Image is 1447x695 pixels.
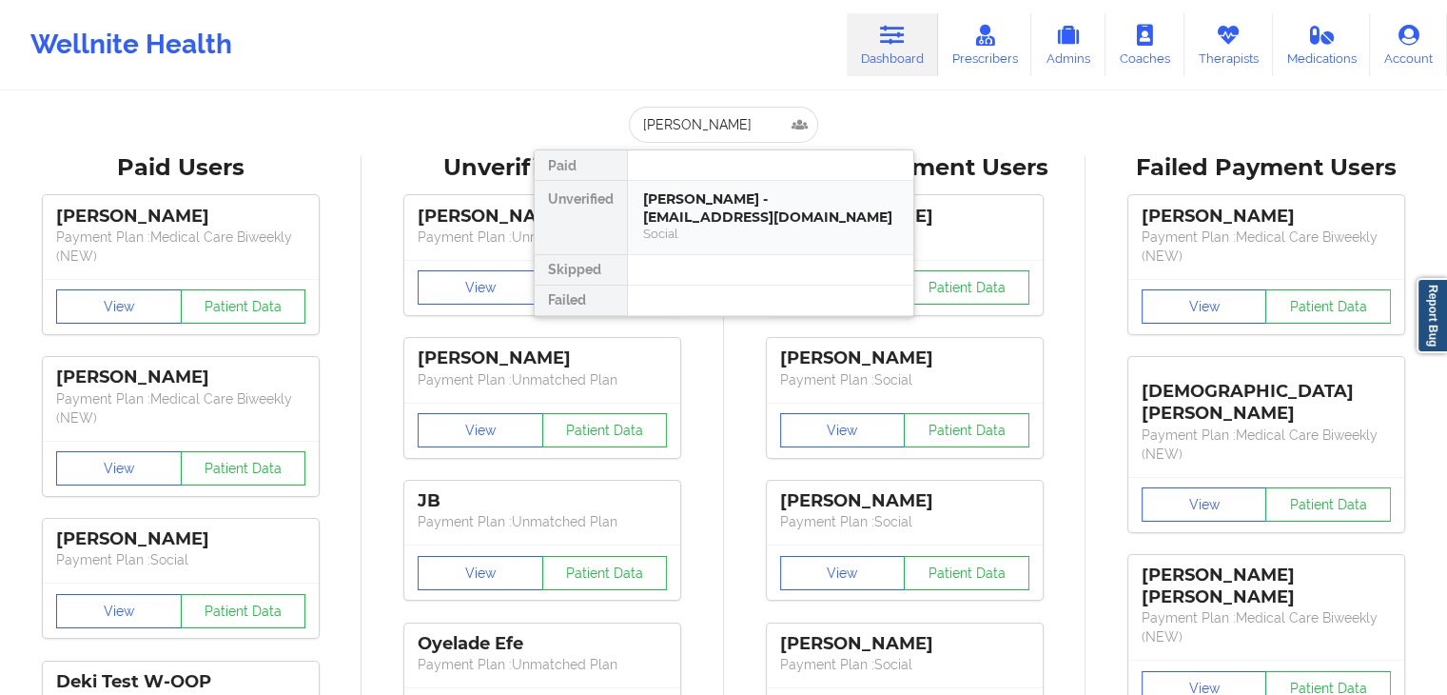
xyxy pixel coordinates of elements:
button: Patient Data [1265,289,1391,324]
div: [PERSON_NAME] [1142,206,1391,228]
button: Patient Data [904,556,1029,590]
p: Payment Plan : Unmatched Plan [418,512,667,531]
div: [PERSON_NAME] [780,347,1029,369]
p: Payment Plan : Social [780,512,1029,531]
div: Paid [535,150,627,181]
button: View [418,556,543,590]
button: View [780,413,906,447]
button: Patient Data [542,556,668,590]
p: Payment Plan : Unmatched Plan [418,228,667,247]
a: Dashboard [847,13,938,76]
div: [PERSON_NAME] [418,347,667,369]
div: Skipped [535,255,627,286]
button: View [56,594,182,628]
div: Paid Users [13,153,348,183]
div: Oyelade Efe [418,633,667,655]
div: Unverified [535,181,627,255]
button: View [56,289,182,324]
div: [PERSON_NAME] [780,633,1029,655]
a: Medications [1273,13,1371,76]
a: Account [1370,13,1447,76]
a: Report Bug [1417,278,1447,353]
button: Patient Data [904,413,1029,447]
div: [PERSON_NAME] [56,528,305,550]
button: View [56,451,182,486]
div: [DEMOGRAPHIC_DATA][PERSON_NAME] [1142,367,1391,425]
a: Therapists [1184,13,1273,76]
div: Deki Test W-OOP [56,671,305,693]
div: [PERSON_NAME] [PERSON_NAME] [1142,565,1391,608]
p: Payment Plan : Medical Care Biweekly (NEW) [1142,426,1391,464]
div: Failed Payment Users [1099,153,1434,183]
button: Patient Data [181,594,306,628]
button: Patient Data [542,413,668,447]
p: Payment Plan : Unmatched Plan [418,655,667,674]
div: Unverified Users [375,153,710,183]
p: Payment Plan : Social [780,370,1029,389]
a: Admins [1031,13,1105,76]
button: View [418,413,543,447]
p: Payment Plan : Medical Care Biweekly (NEW) [56,228,305,266]
div: Failed [535,286,627,316]
div: [PERSON_NAME] [56,206,305,228]
a: Prescribers [938,13,1032,76]
p: Payment Plan : Medical Care Biweekly (NEW) [1142,228,1391,266]
p: Payment Plan : Medical Care Biweekly (NEW) [56,389,305,427]
div: Social [643,226,898,242]
button: Patient Data [181,289,306,324]
div: [PERSON_NAME] [780,490,1029,512]
button: Patient Data [904,270,1029,305]
button: View [780,556,906,590]
div: [PERSON_NAME] [56,367,305,388]
p: Payment Plan : Social [56,550,305,569]
a: Coaches [1105,13,1184,76]
div: [PERSON_NAME] [418,206,667,228]
p: Payment Plan : Medical Care Biweekly (NEW) [1142,608,1391,646]
button: Patient Data [181,451,306,486]
button: View [1142,289,1267,324]
button: View [418,270,543,305]
div: [PERSON_NAME] - [EMAIL_ADDRESS][DOMAIN_NAME] [643,190,898,226]
p: Payment Plan : Unmatched Plan [418,370,667,389]
button: Patient Data [1265,487,1391,522]
button: View [1142,487,1267,522]
p: Payment Plan : Social [780,655,1029,674]
div: JB [418,490,667,512]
